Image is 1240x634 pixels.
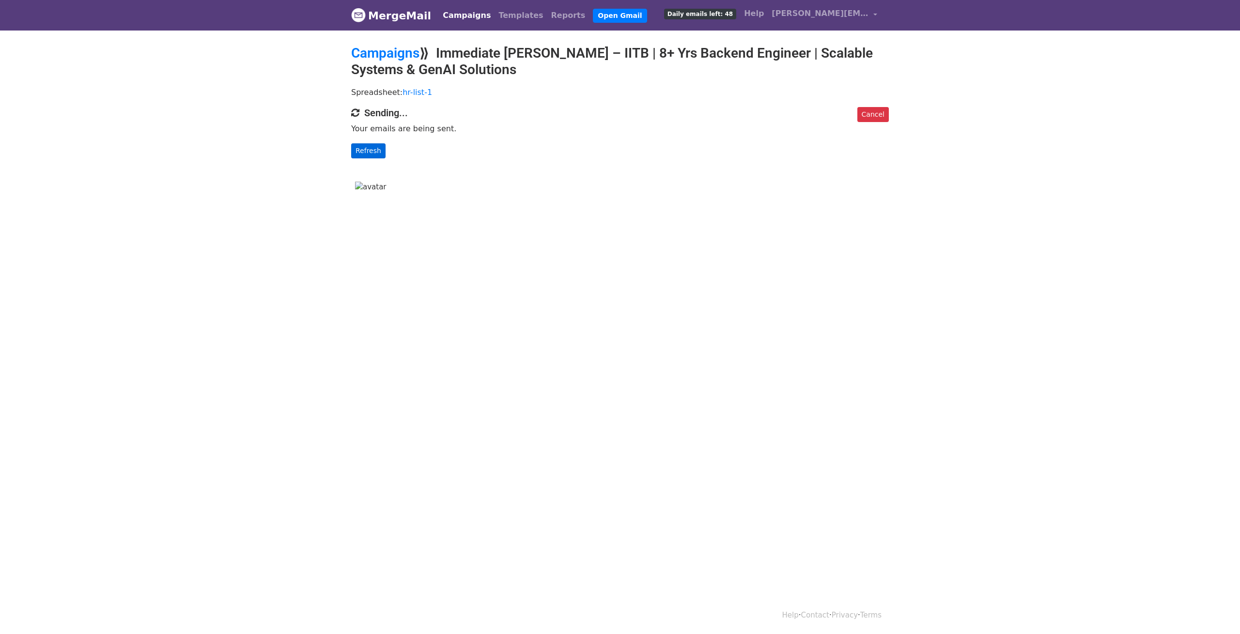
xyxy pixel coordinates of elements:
p: Spreadsheet: [351,87,889,97]
a: Templates [495,6,547,25]
iframe: Chat Widget [1192,588,1240,634]
a: Cancel [857,107,889,122]
a: hr-list-1 [403,88,432,97]
a: [PERSON_NAME][EMAIL_ADDRESS][DOMAIN_NAME] [768,4,881,27]
a: Terms [860,611,882,619]
a: Privacy [832,611,858,619]
span: [PERSON_NAME][EMAIL_ADDRESS][DOMAIN_NAME] [772,8,868,19]
a: Campaigns [439,6,495,25]
a: Help [782,611,799,619]
a: Reports [547,6,589,25]
a: Help [740,4,768,23]
span: Daily emails left: 48 [664,9,736,19]
a: Refresh [351,143,386,158]
h2: ⟫ Immediate [PERSON_NAME] – IITB | 8+ Yrs Backend Engineer | Scalable Systems & GenAI Solutions [351,45,889,77]
a: Open Gmail [593,9,647,23]
a: Campaigns [351,45,419,61]
a: Daily emails left: 48 [660,4,740,23]
a: MergeMail [351,5,431,26]
h4: Sending... [351,107,889,119]
a: Contact [801,611,829,619]
img: avatar [355,182,387,193]
img: MergeMail logo [351,8,366,22]
p: Your emails are being sent. [351,124,889,134]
